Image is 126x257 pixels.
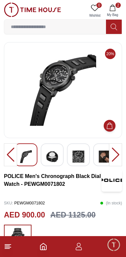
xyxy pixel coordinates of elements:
img: POLICE Men's Chronograph Black Dial Watch - PEWGM0071802 [99,149,111,164]
p: PEWGM0071802 [4,198,45,208]
a: Home [39,243,47,250]
h2: AED 900.00 [4,209,45,221]
img: ... [4,3,61,17]
span: SKU : [4,201,13,205]
img: POLICE Men's Chronograph Black Dial Watch - PEWGM0071802 [73,149,84,164]
span: 0 [96,3,102,8]
button: 2My Bag [103,3,122,19]
img: ... [10,228,26,249]
span: Wishlist [87,13,103,18]
span: My Bag [104,12,121,17]
h3: POLICE Men's Chronograph Black Dial Watch - PEWGM0071802 [4,172,101,188]
img: POLICE Men's Chronograph Black Dial Watch - PEWGM0071802 [101,169,122,192]
a: 0Wishlist [87,3,103,19]
h3: AED 1125.00 [50,209,95,221]
button: Add to Cart [104,120,115,132]
img: POLICE Men's Chronograph Black Dial Watch - PEWGM0071802 [10,48,116,133]
span: 2 [115,3,121,8]
img: POLICE Men's Chronograph Black Dial Watch - PEWGM0071802 [46,149,58,164]
p: ( In stock ) [100,198,122,208]
span: 20% [105,49,115,59]
img: POLICE Men's Chronograph Black Dial Watch - PEWGM0071802 [20,149,32,164]
div: Chat Widget [107,238,121,252]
